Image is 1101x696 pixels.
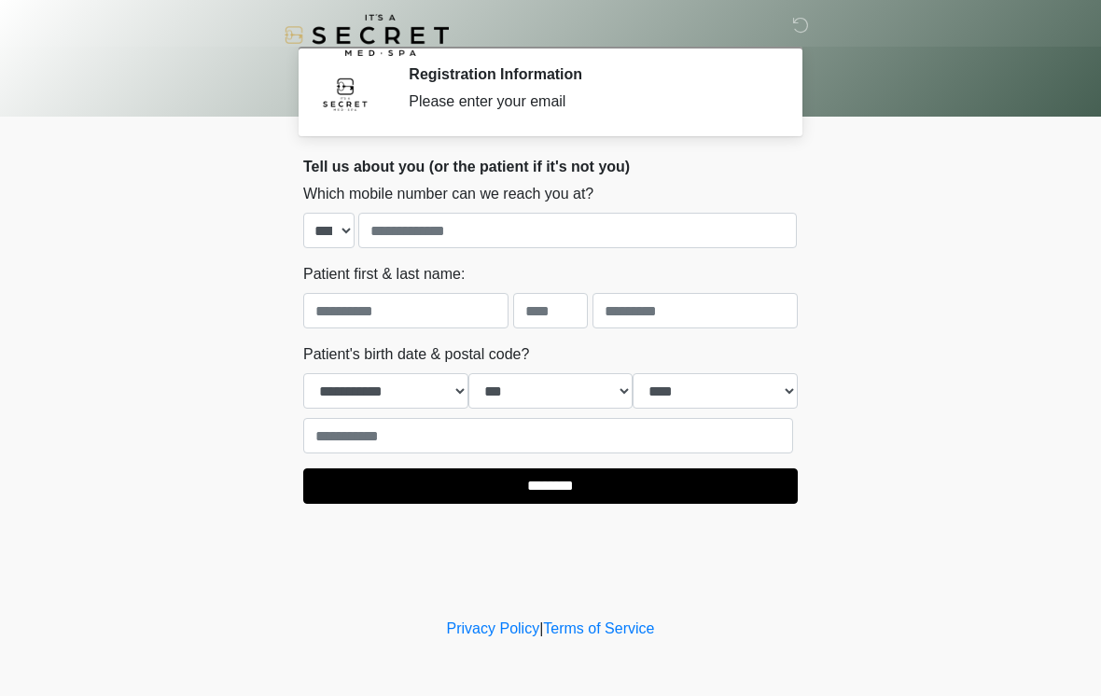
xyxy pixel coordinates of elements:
label: Patient first & last name: [303,263,465,285]
a: | [539,620,543,636]
img: Agent Avatar [317,65,373,121]
div: Please enter your email [409,90,770,113]
a: Privacy Policy [447,620,540,636]
h2: Registration Information [409,65,770,83]
a: Terms of Service [543,620,654,636]
label: Patient's birth date & postal code? [303,343,529,366]
label: Which mobile number can we reach you at? [303,183,593,205]
h2: Tell us about you (or the patient if it's not you) [303,158,798,175]
img: It's A Secret Med Spa Logo [285,14,449,56]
